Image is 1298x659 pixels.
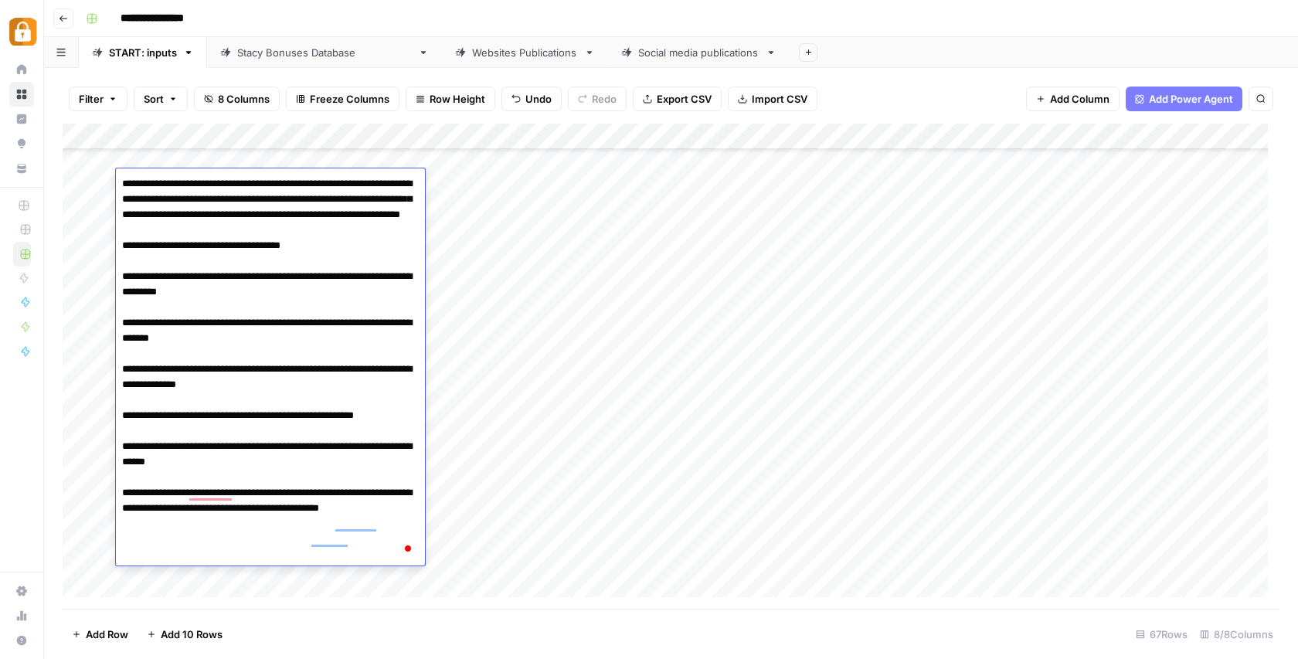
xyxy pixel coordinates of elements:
[9,131,34,156] a: Opportunities
[1194,622,1279,647] div: 8/8 Columns
[9,18,37,46] img: Adzz Logo
[237,45,412,60] div: [PERSON_NAME] Bonuses Database
[310,91,389,107] span: Freeze Columns
[633,87,722,111] button: Export CSV
[9,156,34,181] a: Your Data
[109,45,177,60] div: START: inputs
[1026,87,1120,111] button: Add Column
[194,87,280,111] button: 8 Columns
[134,87,188,111] button: Sort
[79,91,104,107] span: Filter
[116,173,425,566] textarea: To enrich screen reader interactions, please activate Accessibility in Grammarly extension settings
[86,627,128,642] span: Add Row
[9,107,34,131] a: Insights
[1130,622,1194,647] div: 67 Rows
[442,37,608,68] a: Websites Publications
[9,603,34,628] a: Usage
[430,91,485,107] span: Row Height
[9,579,34,603] a: Settings
[1126,87,1242,111] button: Add Power Agent
[608,37,790,68] a: Social media publications
[9,57,34,82] a: Home
[638,45,759,60] div: Social media publications
[728,87,817,111] button: Import CSV
[9,12,34,51] button: Workspace: Adzz
[752,91,807,107] span: Import CSV
[406,87,495,111] button: Row Height
[69,87,127,111] button: Filter
[1149,91,1233,107] span: Add Power Agent
[138,622,232,647] button: Add 10 Rows
[1050,91,1109,107] span: Add Column
[501,87,562,111] button: Undo
[525,91,552,107] span: Undo
[144,91,164,107] span: Sort
[63,622,138,647] button: Add Row
[218,91,270,107] span: 8 Columns
[79,37,207,68] a: START: inputs
[472,45,578,60] div: Websites Publications
[207,37,442,68] a: [PERSON_NAME] Bonuses Database
[9,628,34,653] button: Help + Support
[568,87,627,111] button: Redo
[161,627,223,642] span: Add 10 Rows
[657,91,712,107] span: Export CSV
[592,91,617,107] span: Redo
[9,82,34,107] a: Browse
[286,87,399,111] button: Freeze Columns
